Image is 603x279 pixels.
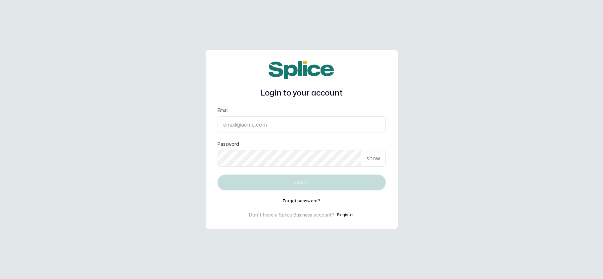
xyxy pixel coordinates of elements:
[249,212,334,218] p: Don't have a Splice Business account?
[218,116,386,133] input: email@acme.com
[218,175,386,190] button: Log in
[337,212,354,218] button: Register
[218,87,386,99] h1: Login to your account
[367,154,380,162] p: show
[283,198,320,204] button: Forgot password?
[218,141,239,147] label: Password
[218,107,228,114] label: Email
